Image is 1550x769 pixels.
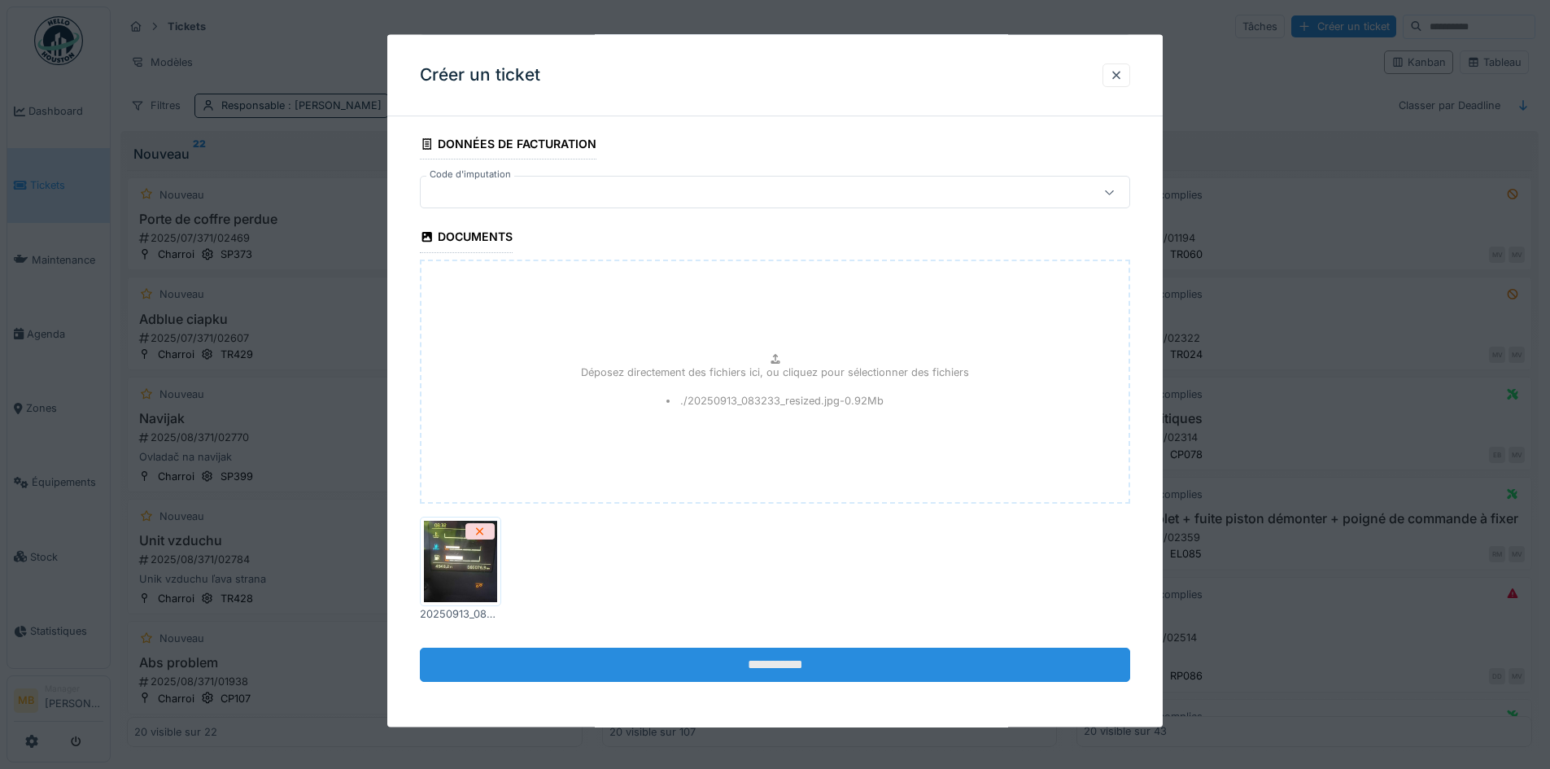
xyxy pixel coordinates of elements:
li: ./20250913_083233_resized.jpg - 0.92 Mb [666,392,884,408]
div: Données de facturation [420,132,596,159]
h3: Créer un ticket [420,65,540,85]
div: 20250913_083233_resized.jpg [420,605,501,621]
img: qcanohv0b9qd0ochxjul1obtrhul [424,520,497,601]
div: Documents [420,225,513,252]
label: Code d'imputation [426,168,514,181]
p: Déposez directement des fichiers ici, ou cliquez pour sélectionner des fichiers [581,364,969,379]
